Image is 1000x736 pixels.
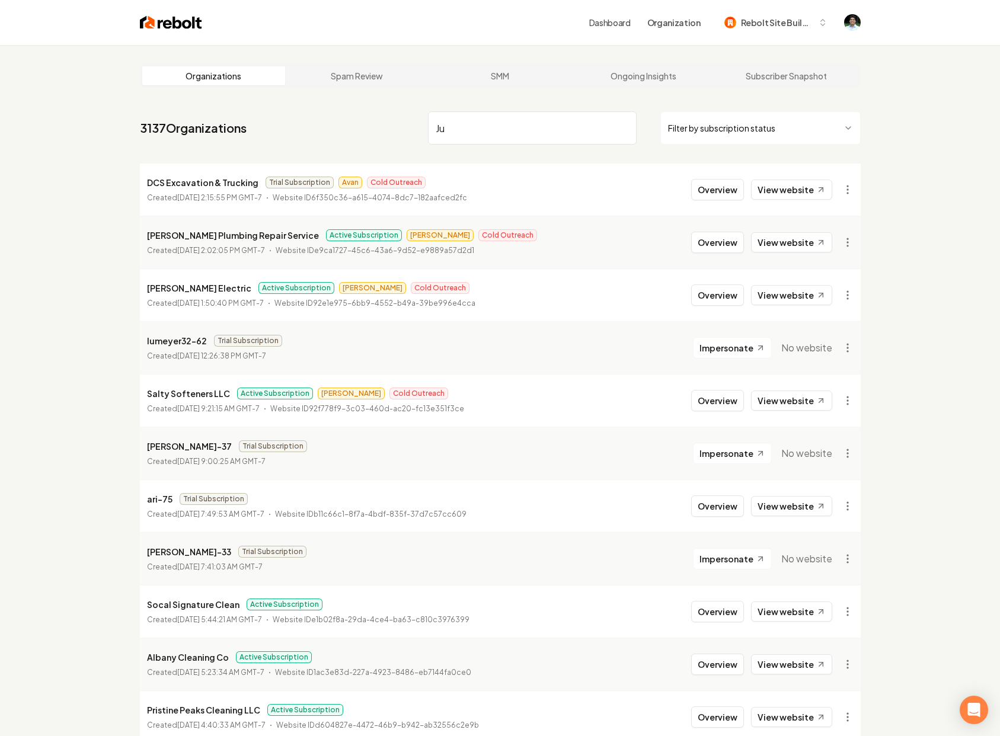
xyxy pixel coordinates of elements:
time: [DATE] 7:49:53 AM GMT-7 [177,510,264,519]
p: Created [147,403,260,415]
time: [DATE] 5:23:34 AM GMT-7 [177,668,264,677]
p: DCS Excavation & Trucking [147,175,258,190]
span: Trial Subscription [238,546,306,558]
span: Impersonate [699,342,753,354]
button: Overview [691,601,744,622]
button: Overview [691,232,744,253]
p: Created [147,614,262,626]
a: 3137Organizations [140,120,247,136]
button: Overview [691,179,744,200]
span: Cold Outreach [389,388,448,399]
p: Created [147,667,264,679]
p: Salty Softeners LLC [147,386,230,401]
a: Ongoing Insights [571,66,715,85]
img: Rebolt Logo [140,14,202,31]
span: Active Subscription [247,599,322,610]
time: [DATE] 4:40:33 AM GMT-7 [177,721,266,729]
a: SMM [429,66,572,85]
p: Created [147,350,266,362]
span: Trial Subscription [214,335,282,347]
span: Active Subscription [326,229,402,241]
time: [DATE] 12:26:38 PM GMT-7 [177,351,266,360]
p: Website ID 92e1e975-6bb9-4552-b49a-39be996e4cca [274,297,475,309]
button: Overview [691,654,744,675]
p: [PERSON_NAME] Plumbing Repair Service [147,228,319,242]
span: Rebolt Site Builder [741,17,813,29]
p: Website ID b11c66c1-8f7a-4bdf-835f-37d7c57cc609 [275,508,467,520]
button: Impersonate [693,337,772,359]
button: Organization [640,12,708,33]
p: Created [147,297,264,309]
span: Impersonate [699,553,753,565]
p: Created [147,456,266,468]
a: Spam Review [285,66,429,85]
p: Created [147,561,263,573]
a: Organizations [142,66,286,85]
p: Pristine Peaks Cleaning LLC [147,703,260,717]
span: No website [781,446,832,460]
time: [DATE] 9:21:15 AM GMT-7 [177,404,260,413]
p: Website ID 1ac3e83d-227a-4923-8486-eb7144fa0ce0 [275,667,471,679]
p: Created [147,192,262,204]
span: Trial Subscription [239,440,307,452]
span: Active Subscription [236,651,312,663]
button: Impersonate [693,443,772,464]
span: Cold Outreach [478,229,537,241]
p: Website ID e1b02f8a-29da-4ce4-ba63-c810c3976399 [273,614,469,626]
button: Open user button [844,14,861,31]
p: ari-75 [147,492,172,506]
time: [DATE] 5:44:21 AM GMT-7 [177,615,262,624]
p: Albany Cleaning Co [147,650,229,664]
p: Website ID e9ca1727-45c6-43a6-9d52-e9889a57d2d1 [276,245,474,257]
a: View website [751,654,832,674]
a: View website [751,707,832,727]
span: Cold Outreach [411,282,469,294]
input: Search by name or ID [428,111,637,145]
a: Subscriber Snapshot [715,66,858,85]
span: Trial Subscription [266,177,334,188]
p: Created [147,508,264,520]
time: [DATE] 9:00:25 AM GMT-7 [177,457,266,466]
span: Cold Outreach [367,177,426,188]
p: [PERSON_NAME] Electric [147,281,251,295]
a: View website [751,601,832,622]
a: View website [751,180,832,200]
time: [DATE] 7:41:03 AM GMT-7 [177,562,263,571]
button: Impersonate [693,548,772,569]
span: Active Subscription [237,388,313,399]
a: View website [751,496,832,516]
p: Socal Signature Clean [147,597,239,612]
span: [PERSON_NAME] [407,229,474,241]
span: [PERSON_NAME] [318,388,385,399]
p: Created [147,719,266,731]
span: No website [781,341,832,355]
img: Arwin Rahmatpanah [844,14,861,31]
a: Dashboard [589,17,631,28]
span: Active Subscription [258,282,334,294]
button: Overview [691,284,744,306]
span: Impersonate [699,447,753,459]
span: Avan [338,177,362,188]
a: View website [751,285,832,305]
span: Trial Subscription [180,493,248,505]
a: View website [751,232,832,252]
img: Rebolt Site Builder [724,17,736,28]
button: Overview [691,706,744,728]
div: Open Intercom Messenger [960,696,988,724]
span: Active Subscription [267,704,343,716]
p: Created [147,245,265,257]
span: No website [781,552,832,566]
time: [DATE] 1:50:40 PM GMT-7 [177,299,264,308]
p: [PERSON_NAME]-33 [147,545,231,559]
time: [DATE] 2:02:05 PM GMT-7 [177,246,265,255]
button: Overview [691,390,744,411]
time: [DATE] 2:15:55 PM GMT-7 [177,193,262,202]
p: Website ID 6f350c36-a615-4074-8dc7-182aafced2fc [273,192,467,204]
p: lumeyer32-62 [147,334,207,348]
a: View website [751,391,832,411]
p: Website ID d604827e-4472-46b9-b942-ab32556c2e9b [276,719,479,731]
p: Website ID 92f778f9-3c03-460d-ac20-fc13e351f3ce [270,403,464,415]
span: [PERSON_NAME] [339,282,406,294]
button: Overview [691,495,744,517]
p: [PERSON_NAME]-37 [147,439,232,453]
